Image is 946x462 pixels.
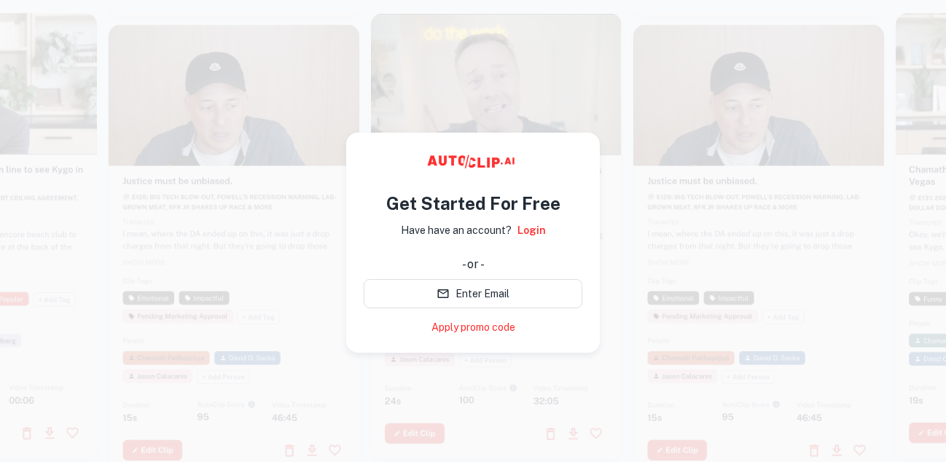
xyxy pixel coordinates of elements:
button: Enter Email [364,279,582,308]
p: Have have an account? [401,222,512,238]
div: - or - [462,256,485,273]
a: Login [517,222,546,238]
a: Apply promo code [431,320,515,335]
h4: Get Started For Free [386,190,560,216]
